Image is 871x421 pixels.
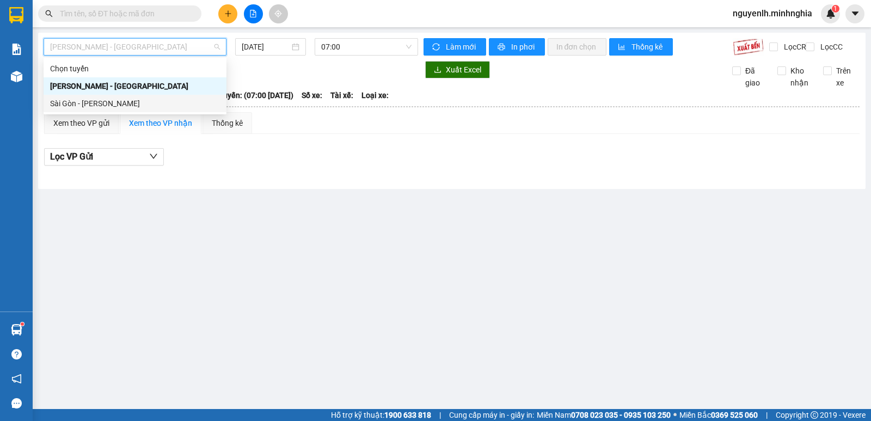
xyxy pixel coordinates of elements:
[44,95,226,112] div: Sài Gòn - Phan Rí
[511,41,536,53] span: In phơi
[489,38,545,56] button: printerIn phơi
[331,409,431,421] span: Hỗ trợ kỹ thuật:
[269,4,288,23] button: aim
[845,4,864,23] button: caret-down
[449,409,534,421] span: Cung cấp máy in - giấy in:
[45,10,53,17] span: search
[786,65,814,89] span: Kho nhận
[537,409,671,421] span: Miền Nam
[673,413,677,417] span: ⚪️
[733,38,764,56] img: 9k=
[302,89,322,101] span: Số xe:
[816,41,844,53] span: Lọc CC
[11,71,22,82] img: warehouse-icon
[548,38,607,56] button: In đơn chọn
[224,10,232,17] span: plus
[811,411,818,419] span: copyright
[330,89,353,101] span: Tài xế:
[832,65,860,89] span: Trên xe
[9,7,23,23] img: logo-vxr
[50,63,220,75] div: Chọn tuyến
[850,9,860,19] span: caret-down
[724,7,821,20] span: nguyenlh.minhnghia
[242,41,290,53] input: 13/08/2025
[833,5,837,13] span: 1
[384,411,431,419] strong: 1900 633 818
[679,409,758,421] span: Miền Bắc
[44,148,164,166] button: Lọc VP Gửi
[571,411,671,419] strong: 0708 023 035 - 0935 103 250
[244,4,263,23] button: file-add
[50,97,220,109] div: Sài Gòn - [PERSON_NAME]
[11,324,22,335] img: warehouse-icon
[53,117,109,129] div: Xem theo VP gửi
[129,117,192,129] div: Xem theo VP nhận
[44,77,226,95] div: Phan Rí - Sài Gòn
[321,39,411,55] span: 07:00
[214,89,293,101] span: Chuyến: (07:00 [DATE])
[149,152,158,161] span: down
[11,44,22,55] img: solution-icon
[711,411,758,419] strong: 0369 525 060
[780,41,808,53] span: Lọc CR
[218,4,237,23] button: plus
[439,409,441,421] span: |
[50,39,220,55] span: Phan Rí - Sài Gòn
[832,5,839,13] sup: 1
[11,349,22,359] span: question-circle
[11,398,22,408] span: message
[50,150,93,163] span: Lọc VP Gửi
[432,43,441,52] span: sync
[11,374,22,384] span: notification
[826,9,836,19] img: icon-new-feature
[212,117,243,129] div: Thống kê
[44,60,226,77] div: Chọn tuyến
[498,43,507,52] span: printer
[361,89,389,101] span: Loại xe:
[446,41,477,53] span: Làm mới
[60,8,188,20] input: Tìm tên, số ĐT hoặc mã đơn
[631,41,664,53] span: Thống kê
[50,80,220,92] div: [PERSON_NAME] - [GEOGRAPHIC_DATA]
[609,38,673,56] button: bar-chartThống kê
[424,38,486,56] button: syncLàm mới
[618,43,627,52] span: bar-chart
[766,409,768,421] span: |
[741,65,769,89] span: Đã giao
[425,61,490,78] button: downloadXuất Excel
[274,10,282,17] span: aim
[21,322,24,326] sup: 1
[249,10,257,17] span: file-add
